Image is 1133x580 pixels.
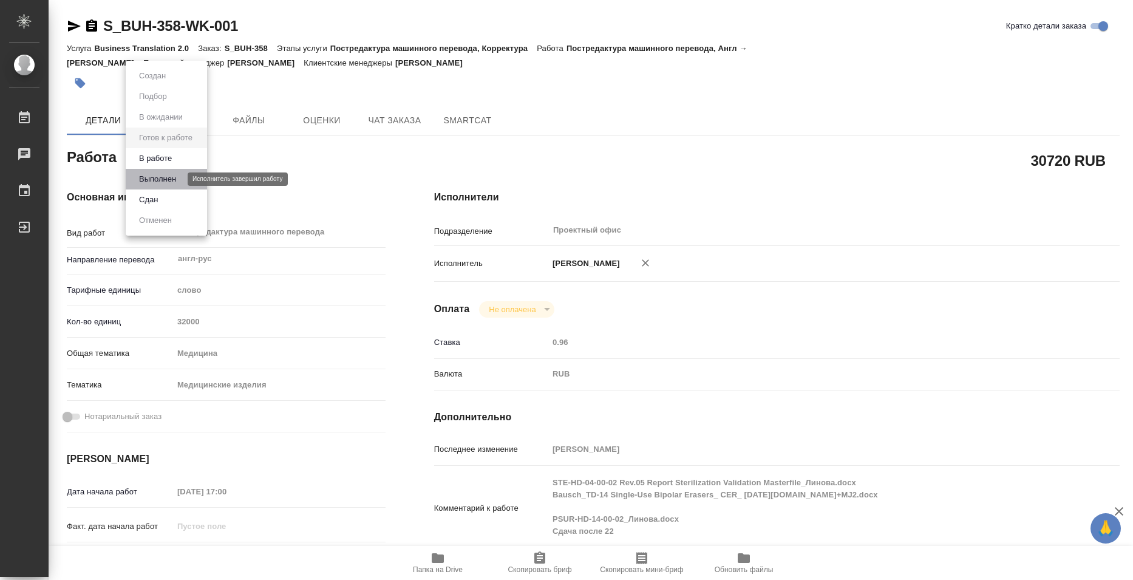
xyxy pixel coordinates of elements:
[135,214,175,227] button: Отменен
[135,131,196,145] button: Готов к работе
[135,69,169,83] button: Создан
[135,172,180,186] button: Выполнен
[135,152,175,165] button: В работе
[135,90,171,103] button: Подбор
[135,111,186,124] button: В ожидании
[135,193,162,206] button: Сдан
